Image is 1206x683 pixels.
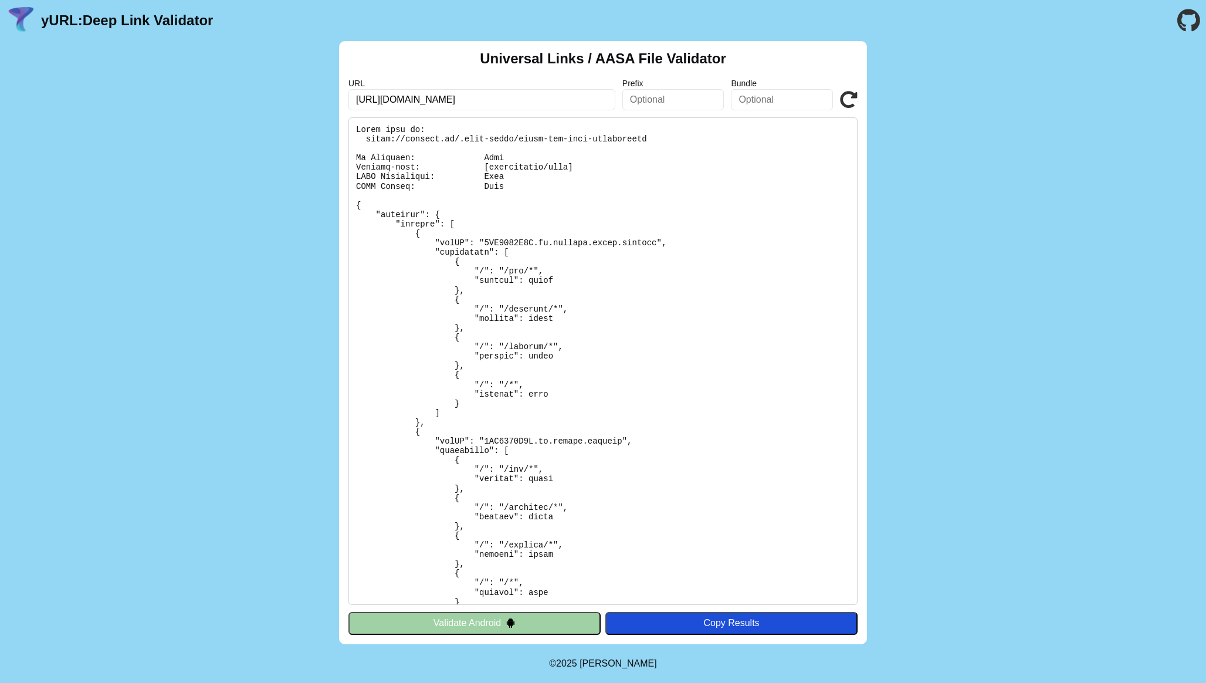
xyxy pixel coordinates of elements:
input: Optional [731,89,833,110]
label: URL [348,79,615,88]
span: 2025 [556,658,577,668]
a: yURL:Deep Link Validator [41,12,213,29]
button: Validate Android [348,612,601,634]
input: Optional [622,89,724,110]
label: Bundle [731,79,833,88]
input: Required [348,89,615,110]
pre: Lorem ipsu do: sitam://consect.ad/.elit-seddo/eiusm-tem-inci-utlaboreetd Ma Aliquaen: Admi Veniam... [348,117,858,605]
button: Copy Results [605,612,858,634]
img: yURL Logo [6,5,36,36]
footer: © [549,644,656,683]
h2: Universal Links / AASA File Validator [480,50,726,67]
img: droidIcon.svg [506,618,516,628]
label: Prefix [622,79,724,88]
div: Copy Results [611,618,852,628]
a: Michael Ibragimchayev's Personal Site [580,658,657,668]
